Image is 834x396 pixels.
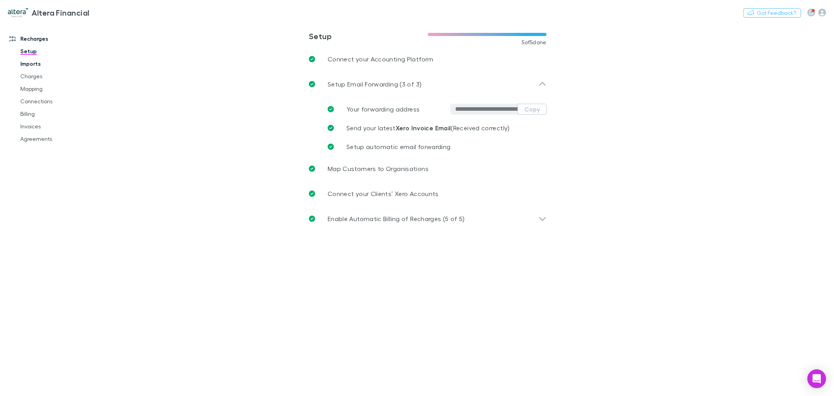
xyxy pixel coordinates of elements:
p: Map Customers to Organisations [328,164,429,173]
a: Invoices [13,120,108,133]
div: Enable Automatic Billing of Recharges (5 of 5) [303,206,553,231]
h3: Setup [309,31,428,41]
a: Agreements [13,133,108,145]
a: Charges [13,70,108,83]
button: Copy [518,104,547,115]
span: 5 of 5 done [522,39,547,45]
a: Altera Financial [3,3,94,22]
span: Setup automatic email forwarding [346,143,451,150]
div: Open Intercom Messenger [807,369,826,388]
a: Send your latestXero Invoice Email(Received correctly) [321,119,547,137]
a: Recharges [2,32,108,45]
a: Connect your Clients’ Xero Accounts [303,181,553,206]
a: Connect your Accounting Platform [303,47,553,72]
button: Got Feedback? [743,8,801,18]
a: Billing [13,108,108,120]
span: Your forwarding address [346,105,420,113]
h3: Altera Financial [32,8,89,17]
p: Connect your Clients’ Xero Accounts [328,189,439,198]
img: Altera Financial's Logo [8,8,29,17]
p: Setup Email Forwarding (3 of 3) [328,79,421,89]
a: Map Customers to Organisations [303,156,553,181]
strong: Xero Invoice Email [396,124,451,132]
a: Connections [13,95,108,108]
div: Setup Email Forwarding (3 of 3) [303,72,553,97]
a: Imports [13,58,108,70]
a: Setup [13,45,108,58]
span: Send your latest (Received correctly) [346,124,510,131]
a: Setup automatic email forwarding [321,137,547,156]
p: Connect your Accounting Platform [328,54,434,64]
a: Mapping [13,83,108,95]
p: Enable Automatic Billing of Recharges (5 of 5) [328,214,465,223]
